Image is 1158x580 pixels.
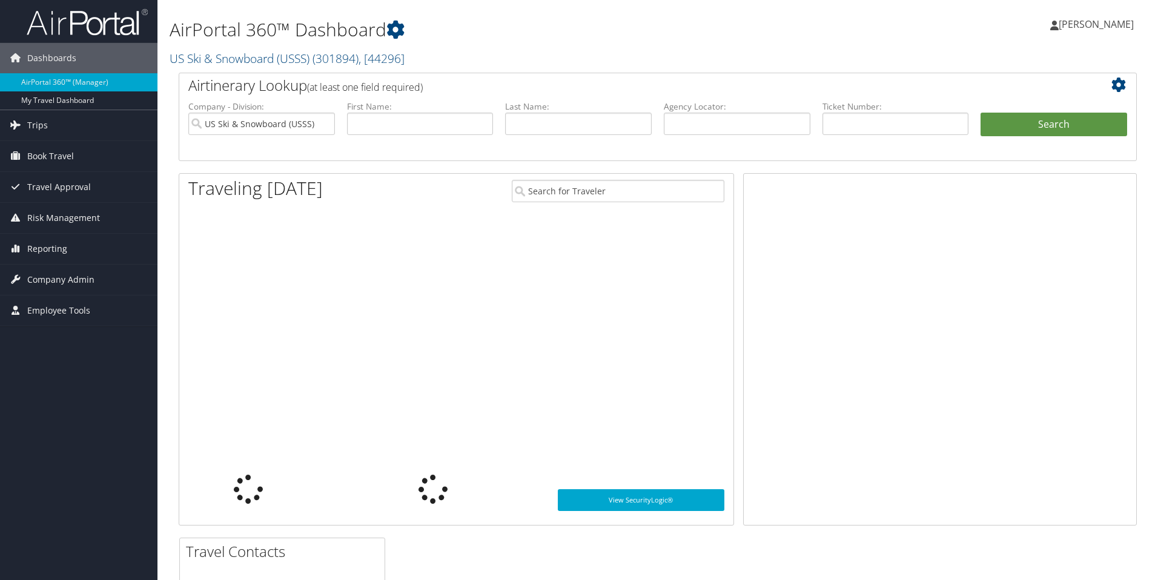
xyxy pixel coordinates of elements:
[27,141,74,171] span: Book Travel
[27,265,94,295] span: Company Admin
[307,81,423,94] span: (at least one field required)
[558,489,724,511] a: View SecurityLogic®
[664,101,810,113] label: Agency Locator:
[359,50,405,67] span: , [ 44296 ]
[27,234,67,264] span: Reporting
[822,101,969,113] label: Ticket Number:
[313,50,359,67] span: ( 301894 )
[1050,6,1146,42] a: [PERSON_NAME]
[27,203,100,233] span: Risk Management
[347,101,494,113] label: First Name:
[170,17,821,42] h1: AirPortal 360™ Dashboard
[981,113,1127,137] button: Search
[512,180,724,202] input: Search for Traveler
[188,75,1047,96] h2: Airtinerary Lookup
[188,101,335,113] label: Company - Division:
[27,110,48,140] span: Trips
[188,176,323,201] h1: Traveling [DATE]
[1059,18,1134,31] span: [PERSON_NAME]
[27,172,91,202] span: Travel Approval
[27,43,76,73] span: Dashboards
[27,295,90,326] span: Employee Tools
[505,101,652,113] label: Last Name:
[170,50,405,67] a: US Ski & Snowboard (USSS)
[27,8,148,36] img: airportal-logo.png
[186,541,385,562] h2: Travel Contacts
